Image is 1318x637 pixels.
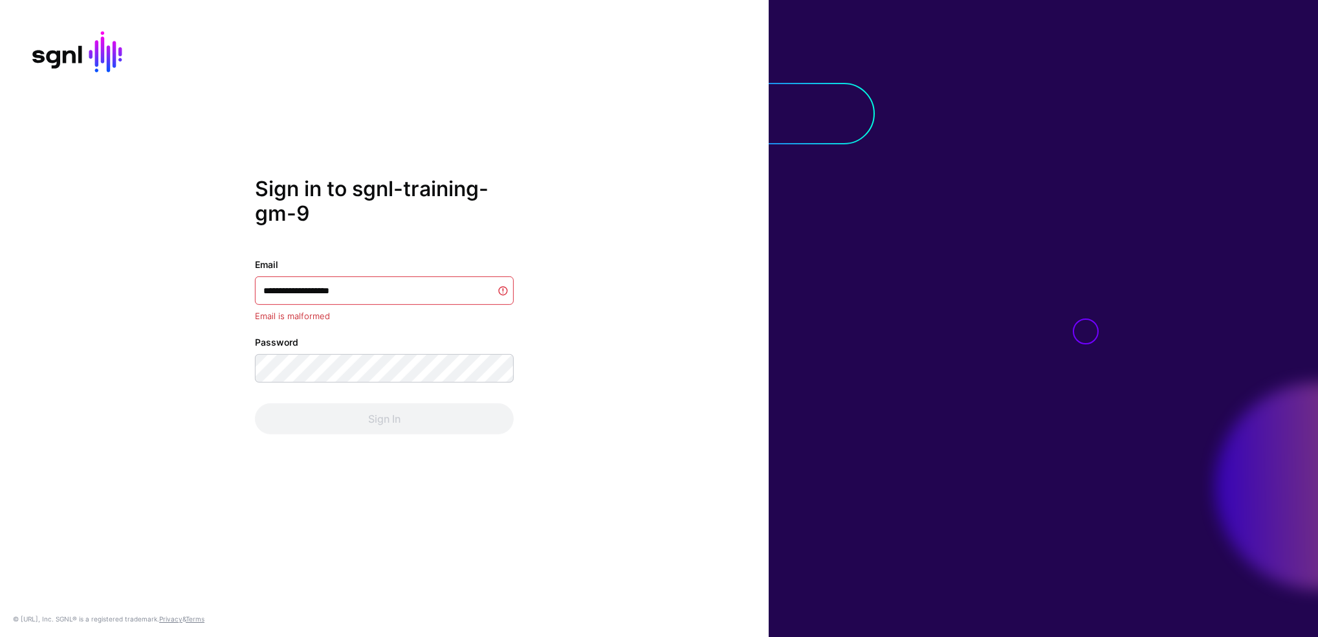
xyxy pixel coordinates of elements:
[186,615,204,623] a: Terms
[255,177,514,227] h2: Sign in to sgnl-training-gm-9
[255,335,298,349] label: Password
[13,614,204,624] div: © [URL], Inc. SGNL® is a registered trademark. &
[159,615,182,623] a: Privacy
[255,258,278,271] label: Email
[255,310,514,323] div: Email is malformed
